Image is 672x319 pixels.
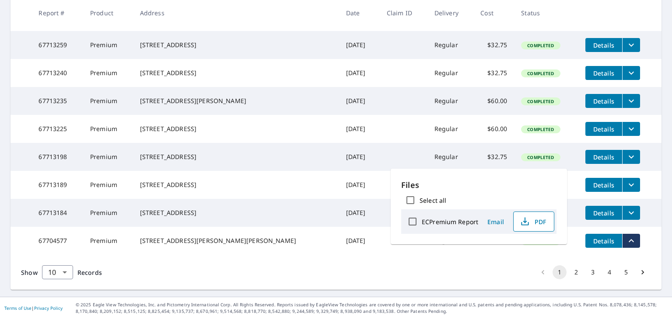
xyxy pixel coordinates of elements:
p: © 2025 Eagle View Technologies, Inc. and Pictometry International Corp. All Rights Reserved. Repo... [76,302,668,315]
td: 67713184 [31,199,83,227]
span: Details [591,237,617,245]
button: PDF [513,212,554,232]
a: Privacy Policy [34,305,63,311]
td: Premium [83,31,133,59]
nav: pagination navigation [535,265,651,279]
span: Completed [522,42,559,49]
td: 67713259 [31,31,83,59]
span: Details [591,181,617,189]
div: Show 10 records [42,265,73,279]
button: detailsBtn-67713184 [585,206,622,220]
button: Email [482,215,510,229]
div: [STREET_ADDRESS] [140,69,332,77]
button: detailsBtn-67704577 [585,234,622,248]
td: [DATE] [339,87,380,115]
a: Terms of Use [4,305,31,311]
button: detailsBtn-67713189 [585,178,622,192]
div: 10 [42,260,73,284]
span: Details [591,209,617,217]
button: detailsBtn-67713198 [585,150,622,164]
td: Premium [83,171,133,199]
button: filesDropdownBtn-67713235 [622,94,640,108]
button: Go to page 3 [586,265,600,279]
button: Go to page 2 [569,265,583,279]
td: Regular [427,115,473,143]
span: Details [591,153,617,161]
div: [STREET_ADDRESS] [140,153,332,161]
button: detailsBtn-67713235 [585,94,622,108]
td: Regular [427,87,473,115]
td: $60.00 [473,87,514,115]
button: filesDropdownBtn-67704577 [622,234,640,248]
td: [DATE] [339,115,380,143]
td: [DATE] [339,199,380,227]
span: Completed [522,154,559,160]
td: Regular [427,143,473,171]
button: detailsBtn-67713259 [585,38,622,52]
td: [DATE] [339,227,380,255]
div: [STREET_ADDRESS][PERSON_NAME][PERSON_NAME] [140,236,332,245]
span: Details [591,97,617,105]
td: 67704577 [31,227,83,255]
span: Details [591,41,617,49]
label: ECPremium Report [422,218,478,226]
button: detailsBtn-67713225 [585,122,622,136]
button: filesDropdownBtn-67713189 [622,178,640,192]
p: Files [401,179,556,191]
td: Premium [83,115,133,143]
td: [DATE] [339,171,380,199]
td: 67713225 [31,115,83,143]
div: [STREET_ADDRESS] [140,125,332,133]
button: Go to next page [636,265,650,279]
span: Email [485,218,506,226]
td: 67713189 [31,171,83,199]
div: [STREET_ADDRESS] [140,180,332,189]
button: Go to page 5 [619,265,633,279]
button: filesDropdownBtn-67713198 [622,150,640,164]
button: page 1 [553,265,567,279]
span: Show [21,268,38,277]
button: detailsBtn-67713240 [585,66,622,80]
td: 67713235 [31,87,83,115]
span: Completed [522,98,559,104]
button: filesDropdownBtn-67713184 [622,206,640,220]
div: [STREET_ADDRESS] [140,41,332,49]
div: [STREET_ADDRESS] [140,208,332,217]
td: $32.75 [473,59,514,87]
td: [DATE] [339,59,380,87]
td: Premium [83,227,133,255]
span: Details [591,69,617,77]
button: filesDropdownBtn-67713259 [622,38,640,52]
span: PDF [519,216,547,227]
label: Select all [420,196,446,205]
td: Premium [83,59,133,87]
td: Premium [83,87,133,115]
td: $32.75 [473,143,514,171]
td: [DATE] [339,31,380,59]
td: Premium [83,199,133,227]
td: 67713198 [31,143,83,171]
span: Completed [522,126,559,132]
span: Records [77,268,102,277]
p: | [4,305,63,311]
span: Completed [522,70,559,76]
td: Regular [427,31,473,59]
td: [DATE] [339,143,380,171]
td: Premium [83,143,133,171]
td: $32.75 [473,31,514,59]
div: [STREET_ADDRESS][PERSON_NAME] [140,97,332,105]
td: Regular [427,59,473,87]
td: $60.00 [473,115,514,143]
span: Details [591,125,617,133]
button: filesDropdownBtn-67713225 [622,122,640,136]
td: 67713240 [31,59,83,87]
button: Go to page 4 [602,265,616,279]
button: filesDropdownBtn-67713240 [622,66,640,80]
